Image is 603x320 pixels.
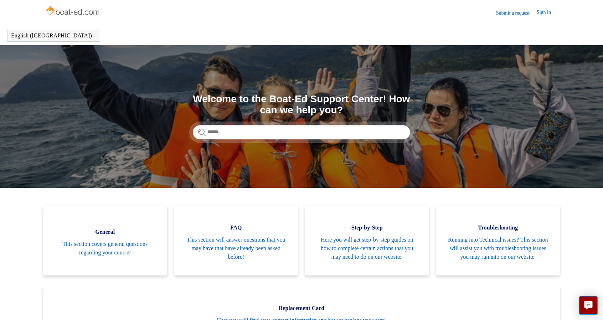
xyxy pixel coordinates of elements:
span: This section will answer questions that you may have that have already been asked before! [185,236,288,261]
button: Live chat [579,296,598,315]
span: Step-by-Step [316,223,418,232]
a: Troubleshooting Running into Technical issues? This section will assist you with troubleshooting ... [436,206,560,275]
span: Troubleshooting [447,223,550,232]
span: Here you will get step-by-step guides on how to complete certain actions that you may need to do ... [316,236,418,261]
a: Submit a request [496,9,537,17]
span: FAQ [185,223,288,232]
span: Running into Technical issues? This section will assist you with troubleshooting issues you may r... [447,236,550,261]
h1: Welcome to the Boat-Ed Support Center! How can we help you? [193,94,410,116]
img: Boat-Ed Help Center home page [45,4,102,19]
span: This section covers general questions regarding your course! [54,240,156,257]
span: General [54,228,156,236]
button: English ([GEOGRAPHIC_DATA]) [11,32,96,39]
a: FAQ This section will answer questions that you may have that have already been asked before! [174,206,298,275]
input: Search [193,125,410,139]
span: Replacement Card [54,304,549,313]
a: General This section covers general questions regarding your course! [43,206,167,275]
a: Sign in [537,9,558,17]
a: Step-by-Step Here you will get step-by-step guides on how to complete certain actions that you ma... [305,206,429,275]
